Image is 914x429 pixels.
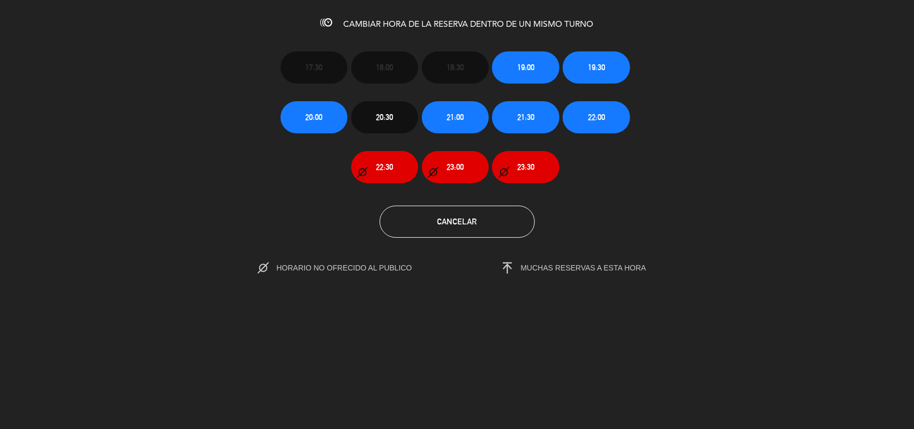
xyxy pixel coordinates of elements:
[563,101,630,133] button: 22:00
[422,151,489,183] button: 23:00
[447,111,464,123] span: 21:00
[492,51,559,84] button: 19:00
[305,61,322,73] span: 17:30
[351,151,418,183] button: 22:30
[517,61,534,73] span: 19:00
[517,161,534,173] span: 23:30
[305,111,322,123] span: 20:00
[281,101,348,133] button: 20:00
[588,61,605,73] span: 19:30
[376,161,393,173] span: 22:30
[344,20,594,29] span: CAMBIAR HORA DE LA RESERVA DENTRO DE UN MISMO TURNO
[422,51,489,84] button: 18:30
[351,101,418,133] button: 20:30
[276,264,434,272] span: HORARIO NO OFRECIDO AL PUBLICO
[380,206,535,238] button: Cancelar
[447,161,464,173] span: 23:00
[376,111,393,123] span: 20:30
[281,51,348,84] button: 17:30
[563,51,630,84] button: 19:30
[588,111,605,123] span: 22:00
[437,217,477,226] span: Cancelar
[517,111,534,123] span: 21:30
[422,101,489,133] button: 21:00
[492,101,559,133] button: 21:30
[521,264,646,272] span: MUCHAS RESERVAS A ESTA HORA
[376,61,393,73] span: 18:00
[447,61,464,73] span: 18:30
[351,51,418,84] button: 18:00
[492,151,559,183] button: 23:30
